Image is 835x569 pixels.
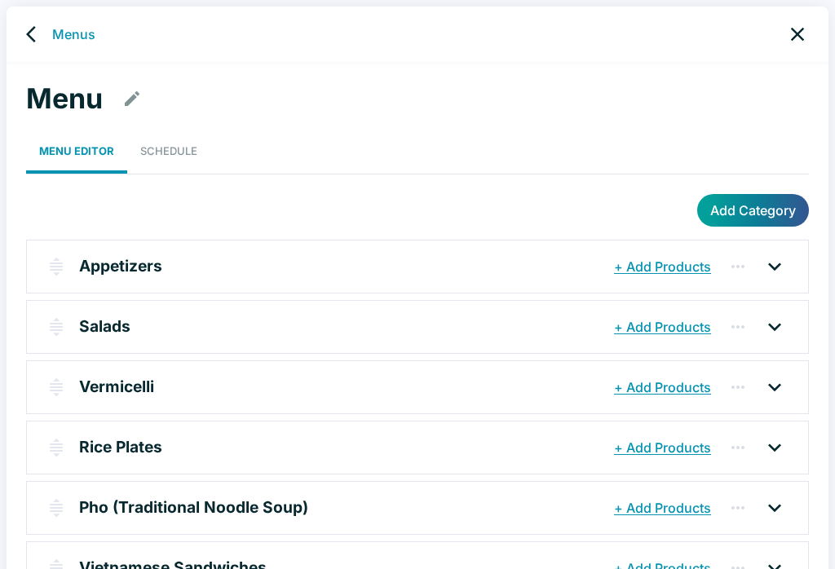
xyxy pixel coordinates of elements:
[46,257,66,276] img: drag-handle.svg
[697,194,809,227] button: Add Category
[610,312,715,342] button: + Add Products
[46,377,66,397] img: drag-handle.svg
[52,24,95,44] a: Menus
[26,82,103,116] h1: Menu
[20,18,52,51] a: back
[79,435,162,459] p: Rice Plates
[27,361,808,413] div: Vermicelli+ Add Products
[27,240,808,293] div: Appetizers+ Add Products
[610,252,715,281] button: + Add Products
[610,373,715,402] button: + Add Products
[610,433,715,462] button: + Add Products
[79,254,162,278] p: Appetizers
[79,375,154,399] p: Vermicelli
[27,301,808,353] div: Salads+ Add Products
[26,129,127,174] a: Menu Editor
[27,482,808,534] div: Pho (Traditional Noodle Soup)+ Add Products
[46,438,66,457] img: drag-handle.svg
[27,421,808,474] div: Rice Plates+ Add Products
[46,317,66,337] img: drag-handle.svg
[79,315,130,338] p: Salads
[780,16,815,52] a: close
[127,129,210,174] a: Schedule
[79,496,308,519] p: Pho (Traditional Noodle Soup)
[46,498,66,518] img: drag-handle.svg
[610,493,715,523] button: + Add Products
